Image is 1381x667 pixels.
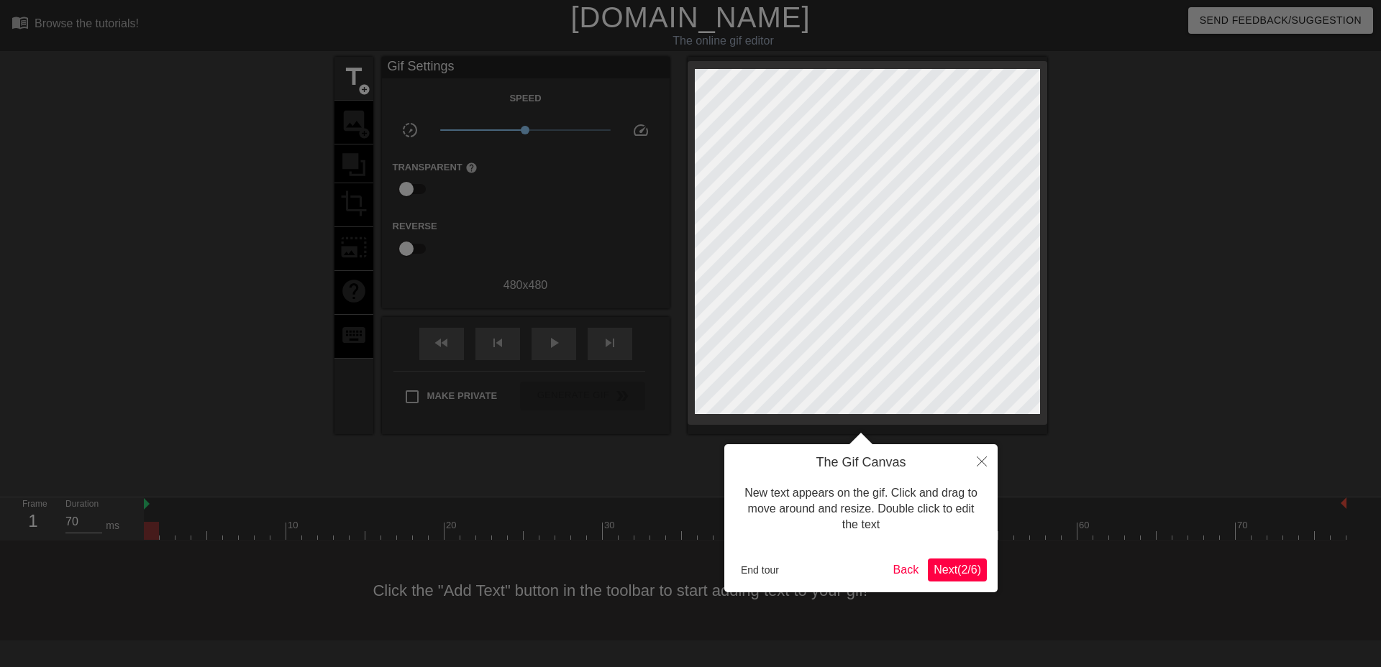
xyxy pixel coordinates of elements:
[888,558,925,581] button: Back
[735,559,785,581] button: End tour
[966,444,998,477] button: Close
[928,558,987,581] button: Next
[735,471,987,548] div: New text appears on the gif. Click and drag to move around and resize. Double click to edit the text
[934,563,981,576] span: Next ( 2 / 6 )
[735,455,987,471] h4: The Gif Canvas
